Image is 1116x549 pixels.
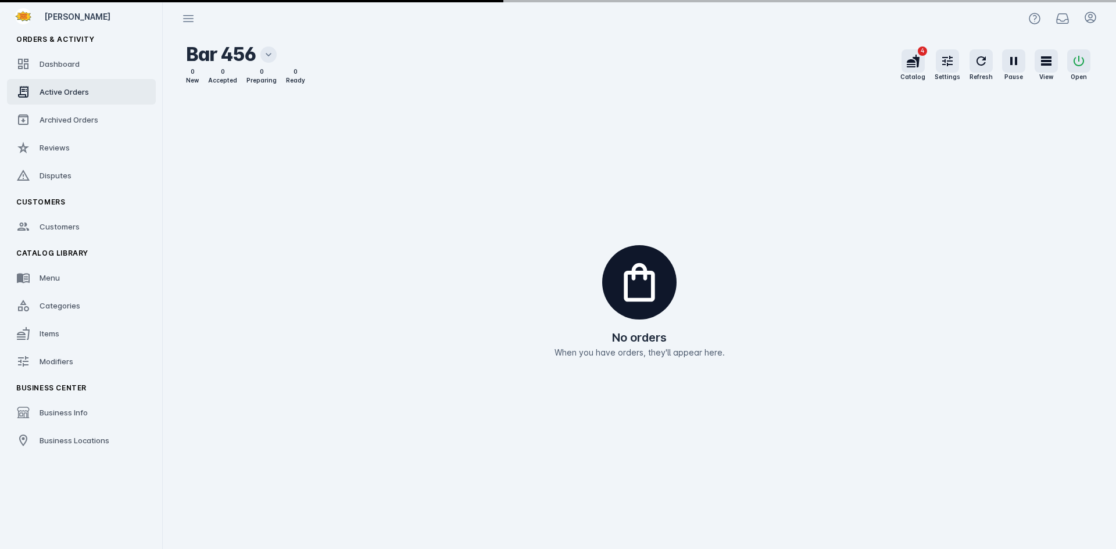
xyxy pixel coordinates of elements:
[40,301,80,310] span: Categories
[1039,73,1053,81] div: View
[40,143,70,152] span: Reviews
[7,79,156,105] a: Active Orders
[918,46,927,56] span: 4
[208,76,237,85] div: Accepted
[1004,73,1023,81] div: Pause
[7,265,156,290] a: Menu
[7,214,156,239] a: Customers
[1071,73,1087,81] div: Open
[246,76,277,85] div: Preparing
[40,59,80,69] span: Dashboard
[16,383,87,392] span: Business Center
[16,249,88,257] span: Catalog Library
[40,87,89,96] span: Active Orders
[7,321,156,346] a: Items
[40,436,109,445] span: Business Locations
[40,222,80,231] span: Customers
[7,349,156,374] a: Modifiers
[186,76,199,85] div: New
[612,329,667,346] h2: No orders
[16,35,94,44] span: Orders & Activity
[16,198,65,206] span: Customers
[970,73,993,81] div: Refresh
[7,163,156,188] a: Disputes
[40,357,73,366] span: Modifiers
[286,76,305,85] div: Ready
[900,73,925,81] div: Catalog
[555,346,725,358] p: When you have orders, they'll appear here.
[294,67,298,76] div: 0
[7,400,156,425] a: Business Info
[186,43,256,66] h2: Bar 456
[44,10,151,23] div: [PERSON_NAME]
[902,49,925,73] button: 4
[7,51,156,77] a: Dashboard
[40,273,60,282] span: Menu
[40,171,71,180] span: Disputes
[7,135,156,160] a: Reviews
[7,293,156,318] a: Categories
[191,67,195,76] div: 0
[40,408,88,417] span: Business Info
[260,67,264,76] div: 0
[40,115,98,124] span: Archived Orders
[221,67,225,76] div: 0
[7,428,156,453] a: Business Locations
[40,329,59,338] span: Items
[935,73,960,81] div: Settings
[7,107,156,132] a: Archived Orders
